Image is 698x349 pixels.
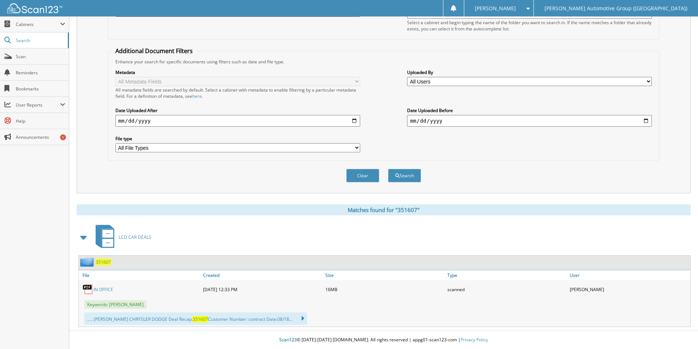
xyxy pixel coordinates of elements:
legend: Additional Document Filters [112,47,196,55]
button: Clear [346,169,379,182]
img: PDF.png [82,284,93,295]
a: here [192,93,202,99]
span: Scan [16,53,65,60]
span: User Reports [16,102,60,108]
img: scan123-logo-white.svg [7,3,62,13]
a: Size [324,270,446,280]
label: Date Uploaded Before [407,107,652,114]
label: Metadata [115,69,360,75]
input: start [115,115,360,127]
a: Created [201,270,324,280]
span: Reminders [16,70,65,76]
span: Bookmarks [16,86,65,92]
a: 351607 [96,259,111,265]
div: Select a cabinet and begin typing the name of the folder you want to search in. If the name match... [407,19,652,32]
a: Privacy Policy [461,337,488,343]
span: Help [16,118,65,124]
span: [PERSON_NAME] [475,6,516,11]
span: Announcements [16,134,65,140]
div: 1 [60,134,66,140]
a: Type [446,270,568,280]
a: LCD CAR DEALS [91,223,151,252]
label: File type [115,135,360,142]
div: © [DATE]-[DATE] [DOMAIN_NAME]. All rights reserved | appg01-scan123-com | [69,331,698,349]
label: Uploaded By [407,69,652,75]
span: Cabinets [16,21,60,27]
div: Enhance your search for specific documents using filters such as date and file type. [112,59,655,65]
div: scanned [446,282,568,297]
button: Search [388,169,421,182]
a: IN OFFICE [93,286,113,293]
div: All metadata fields are searched by default. Select a cabinet with metadata to enable filtering b... [115,87,360,99]
img: folder2.png [80,257,96,267]
span: LCD CAR DEALS [119,234,151,240]
span: Keywords: [PERSON_NAME] [84,300,147,309]
input: end [407,115,652,127]
label: Date Uploaded After [115,107,360,114]
div: ..... [PERSON_NAME] CHRYSLER DODGE Deal Recap: Customer Number: contract Date:08/18... [84,312,307,325]
div: [PERSON_NAME] [568,282,690,297]
a: User [568,270,690,280]
span: 351607 [193,316,208,322]
span: Search [16,37,64,44]
span: [PERSON_NAME] Automotive Group ([GEOGRAPHIC_DATA]) [544,6,687,11]
div: 16MB [324,282,446,297]
a: File [79,270,201,280]
div: [DATE] 12:33 PM [201,282,324,297]
span: Scan123 [279,337,297,343]
div: Matches found for "351607" [77,204,691,215]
